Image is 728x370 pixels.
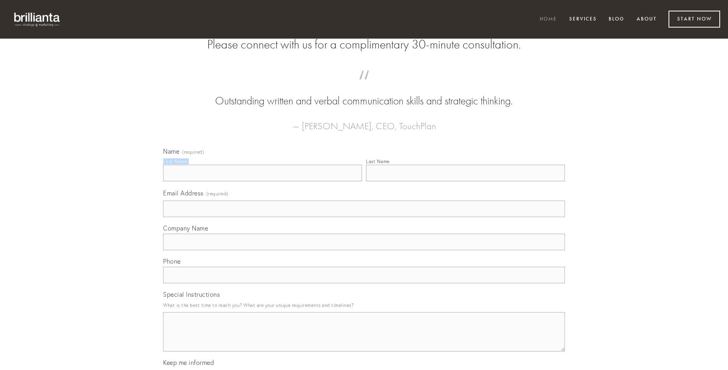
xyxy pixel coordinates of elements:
[163,224,208,232] span: Company Name
[535,13,562,26] a: Home
[604,13,630,26] a: Blog
[163,300,565,311] p: What is the best time to reach you? What are your unique requirements and timelines?
[163,189,204,197] span: Email Address
[366,158,390,164] div: Last Name
[182,150,204,154] span: (required)
[163,257,181,265] span: Phone
[176,78,552,93] span: “
[8,8,67,31] img: brillianta - research, strategy, marketing
[564,13,602,26] a: Services
[163,290,220,298] span: Special Instructions
[163,158,187,164] div: First Name
[163,37,565,52] h2: Please connect with us for a complimentary 30-minute consultation.
[669,11,720,28] a: Start Now
[176,109,552,134] figcaption: — [PERSON_NAME], CEO, TouchPlan
[631,13,662,26] a: About
[163,147,179,155] span: Name
[163,359,214,366] span: Keep me informed
[206,188,228,199] span: (required)
[176,78,552,109] blockquote: Outstanding written and verbal communication skills and strategic thinking.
